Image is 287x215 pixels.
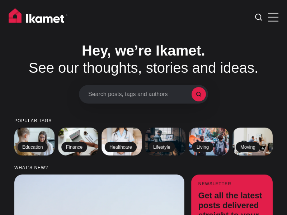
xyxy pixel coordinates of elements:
[236,142,260,153] h2: Moving
[14,42,273,76] h1: See our thoughts, stories and ideas.
[14,128,55,156] a: Education
[192,142,213,153] h2: Living
[58,128,98,156] a: Finance
[105,142,137,153] h2: Healthcare
[232,128,273,156] a: Moving
[82,43,205,58] span: Hey, we’re Ikamet.
[14,166,273,170] small: What’s new?
[88,91,192,97] span: Search posts, tags and authors
[61,142,87,153] h2: Finance
[9,8,67,26] img: Ikamet home
[102,128,142,156] a: Healthcare
[145,128,185,156] a: Lifestyle
[189,128,229,156] a: Living
[149,142,175,153] h2: Lifestyle
[18,142,48,153] h2: Education
[14,119,273,123] small: Popular tags
[198,182,265,186] small: Newsletter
